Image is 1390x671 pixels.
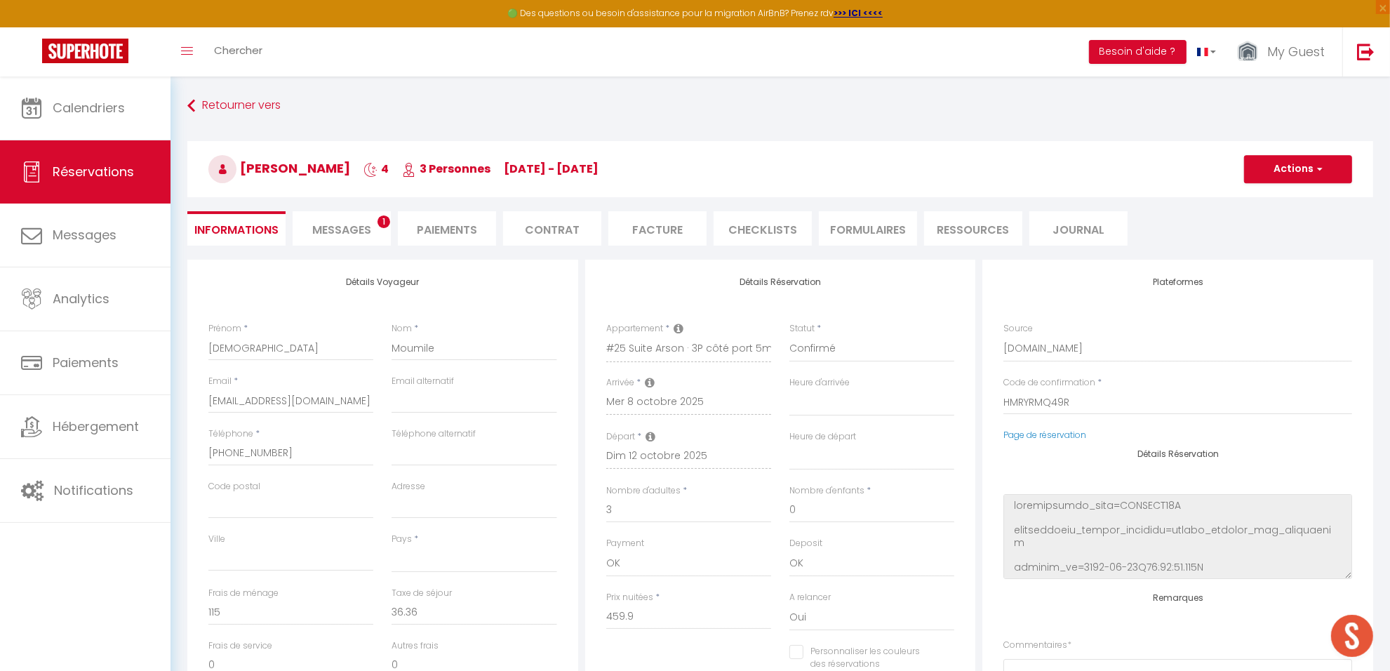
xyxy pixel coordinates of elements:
[208,480,260,493] label: Code postal
[1003,593,1352,603] h4: Remarques
[1227,27,1342,77] a: ... My Guest
[789,484,864,498] label: Nombre d'enfants
[606,537,644,550] label: Payment
[214,43,262,58] span: Chercher
[53,290,109,307] span: Analytics
[1003,429,1086,441] a: Page de réservation
[1237,40,1258,65] img: ...
[203,27,273,77] a: Chercher
[392,587,452,600] label: Taxe de séjour
[312,222,371,238] span: Messages
[1357,43,1375,60] img: logout
[924,211,1022,246] li: Ressources
[187,93,1373,119] a: Retourner vers
[208,533,225,546] label: Ville
[789,591,831,604] label: A relancer
[606,322,663,335] label: Appartement
[53,418,139,435] span: Hébergement
[504,161,599,177] span: [DATE] - [DATE]
[208,587,279,600] label: Frais de ménage
[208,277,557,287] h4: Détails Voyageur
[834,7,883,19] a: >>> ICI <<<<
[392,375,454,388] label: Email alternatif
[53,99,125,117] span: Calendriers
[398,211,496,246] li: Paiements
[1331,615,1373,657] div: Ouvrir le chat
[53,226,116,244] span: Messages
[606,430,635,444] label: Départ
[208,639,272,653] label: Frais de service
[606,591,653,604] label: Prix nuitées
[402,161,490,177] span: 3 Personnes
[1003,322,1033,335] label: Source
[392,427,476,441] label: Téléphone alternatif
[42,39,128,63] img: Super Booking
[392,480,425,493] label: Adresse
[392,322,412,335] label: Nom
[392,533,412,546] label: Pays
[789,430,856,444] label: Heure de départ
[208,322,241,335] label: Prénom
[819,211,917,246] li: FORMULAIRES
[363,161,389,177] span: 4
[1029,211,1128,246] li: Journal
[53,354,119,371] span: Paiements
[1003,639,1071,652] label: Commentaires
[53,163,134,180] span: Réservations
[208,159,350,177] span: [PERSON_NAME]
[1003,277,1352,287] h4: Plateformes
[789,537,822,550] label: Deposit
[1089,40,1187,64] button: Besoin d'aide ?
[606,376,634,390] label: Arrivée
[606,484,681,498] label: Nombre d'adultes
[208,375,232,388] label: Email
[608,211,707,246] li: Facture
[187,211,286,246] li: Informations
[789,322,815,335] label: Statut
[789,376,850,390] label: Heure d'arrivée
[54,481,133,499] span: Notifications
[392,639,439,653] label: Autres frais
[1003,376,1095,390] label: Code de confirmation
[377,215,390,228] span: 1
[606,277,955,287] h4: Détails Réservation
[1244,155,1352,183] button: Actions
[1003,449,1352,459] h4: Détails Réservation
[503,211,601,246] li: Contrat
[208,427,253,441] label: Téléphone
[714,211,812,246] li: CHECKLISTS
[1267,43,1325,60] span: My Guest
